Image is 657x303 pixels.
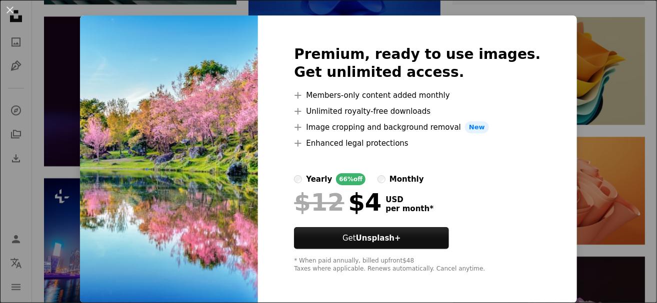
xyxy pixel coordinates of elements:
[385,195,433,204] span: USD
[294,175,302,183] input: yearly66%off
[377,175,385,183] input: monthly
[294,189,344,215] span: $12
[294,189,381,215] div: $4
[80,15,258,303] img: premium_photo-1661878589476-bcad7fe1b8c5
[385,204,433,213] span: per month *
[294,137,540,149] li: Enhanced legal protections
[294,121,540,133] li: Image cropping and background removal
[294,89,540,101] li: Members-only content added monthly
[306,173,332,185] div: yearly
[389,173,424,185] div: monthly
[294,257,540,273] div: * When paid annually, billed upfront $48 Taxes where applicable. Renews automatically. Cancel any...
[294,105,540,117] li: Unlimited royalty-free downloads
[294,45,540,81] h2: Premium, ready to use images. Get unlimited access.
[336,173,365,185] div: 66% off
[465,121,489,133] span: New
[356,234,401,243] strong: Unsplash+
[294,227,449,249] button: GetUnsplash+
